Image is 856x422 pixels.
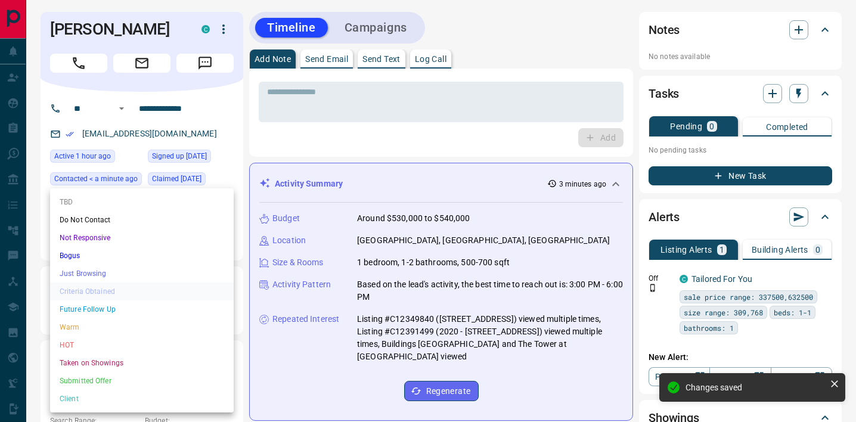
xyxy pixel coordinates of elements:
li: Future Follow Up [50,300,234,318]
li: Submitted Offer [50,372,234,390]
li: TBD [50,193,234,211]
li: Warm [50,318,234,336]
li: Just Browsing [50,265,234,283]
li: Do Not Contact [50,211,234,229]
li: Client [50,390,234,408]
li: Not Responsive [50,229,234,247]
li: HOT [50,336,234,354]
div: Changes saved [686,383,825,392]
li: Taken on Showings [50,354,234,372]
li: Bogus [50,247,234,265]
